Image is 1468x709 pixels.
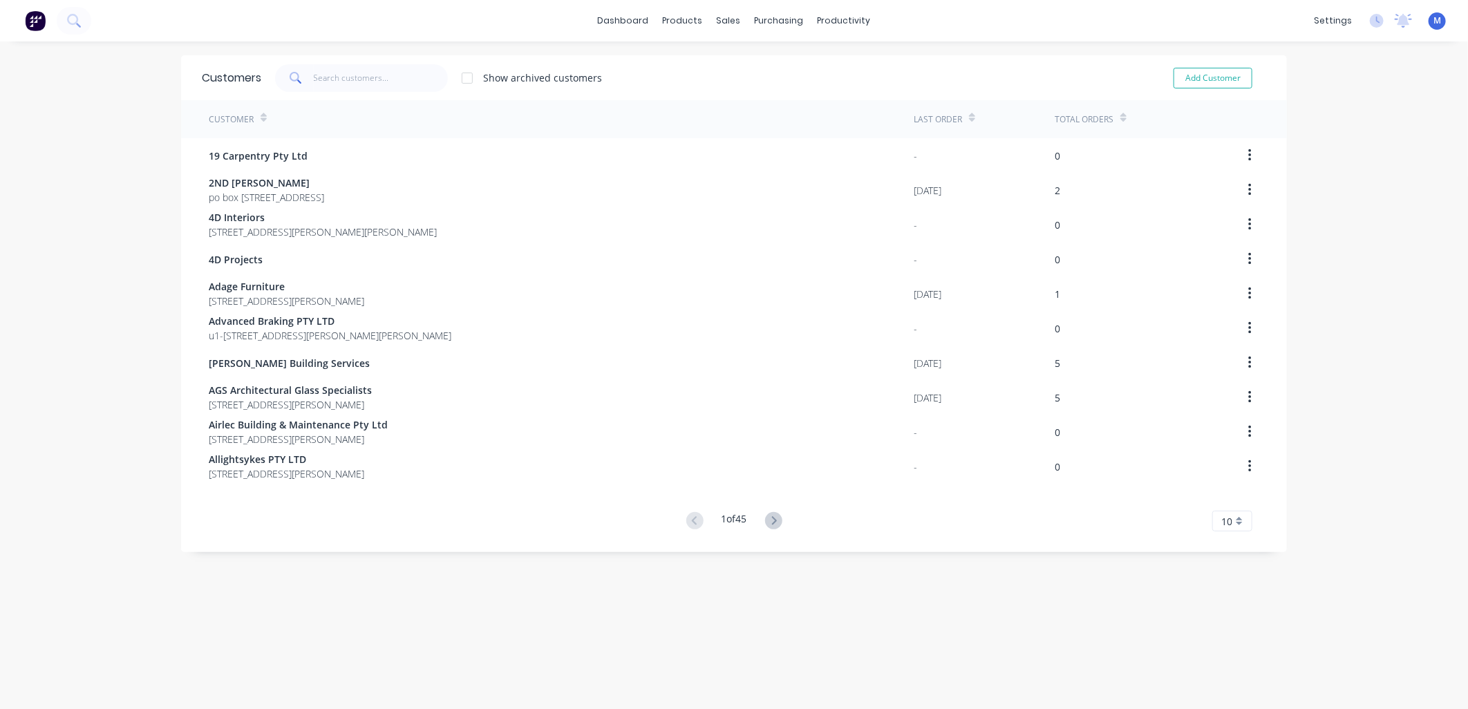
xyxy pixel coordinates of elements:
[209,210,437,225] span: 4D Interiors
[1221,514,1232,529] span: 10
[1055,287,1060,301] div: 1
[710,10,748,31] div: sales
[209,328,451,343] span: u1-[STREET_ADDRESS][PERSON_NAME][PERSON_NAME]
[1055,183,1060,198] div: 2
[209,432,388,446] span: [STREET_ADDRESS][PERSON_NAME]
[914,390,941,405] div: [DATE]
[1055,390,1060,405] div: 5
[914,252,917,267] div: -
[202,70,261,86] div: Customers
[914,321,917,336] div: -
[209,383,372,397] span: AGS Architectural Glass Specialists
[1055,460,1060,474] div: 0
[1055,218,1060,232] div: 0
[1055,252,1060,267] div: 0
[914,183,941,198] div: [DATE]
[914,149,917,163] div: -
[209,176,324,190] span: 2ND [PERSON_NAME]
[209,252,263,267] span: 4D Projects
[748,10,811,31] div: purchasing
[1433,15,1441,27] span: M
[811,10,878,31] div: productivity
[914,287,941,301] div: [DATE]
[209,314,451,328] span: Advanced Braking PTY LTD
[914,218,917,232] div: -
[209,466,364,481] span: [STREET_ADDRESS][PERSON_NAME]
[483,70,602,85] div: Show archived customers
[209,294,364,308] span: [STREET_ADDRESS][PERSON_NAME]
[209,397,372,412] span: [STREET_ADDRESS][PERSON_NAME]
[209,417,388,432] span: Airlec Building & Maintenance Pty Ltd
[722,511,747,531] div: 1 of 45
[1055,356,1060,370] div: 5
[591,10,656,31] a: dashboard
[209,225,437,239] span: [STREET_ADDRESS][PERSON_NAME][PERSON_NAME]
[1055,149,1060,163] div: 0
[1174,68,1252,88] button: Add Customer
[1055,113,1113,126] div: Total Orders
[1055,425,1060,439] div: 0
[314,64,449,92] input: Search customers...
[1307,10,1359,31] div: settings
[25,10,46,31] img: Factory
[914,425,917,439] div: -
[209,190,324,205] span: po box [STREET_ADDRESS]
[209,113,254,126] div: Customer
[656,10,710,31] div: products
[1055,321,1060,336] div: 0
[209,452,364,466] span: Allightsykes PTY LTD
[209,279,364,294] span: Adage Furniture
[209,149,308,163] span: 19 Carpentry Pty Ltd
[914,356,941,370] div: [DATE]
[914,113,962,126] div: Last Order
[914,460,917,474] div: -
[209,356,370,370] span: [PERSON_NAME] Building Services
